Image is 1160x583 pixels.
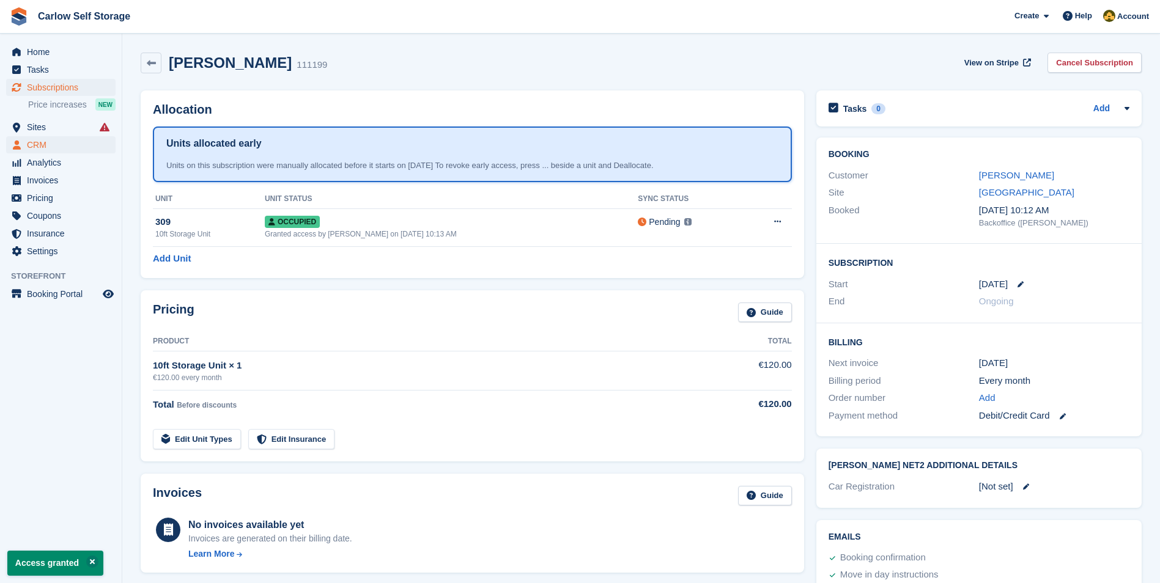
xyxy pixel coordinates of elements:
[738,302,792,323] a: Guide
[684,218,692,226] img: icon-info-grey-7440780725fd019a000dd9b08b2336e03edf1995a4989e88bcd33f0948082b44.svg
[100,122,109,132] i: Smart entry sync failures have occurred
[1117,10,1149,23] span: Account
[979,170,1054,180] a: [PERSON_NAME]
[840,568,939,582] div: Move in day instructions
[843,103,867,114] h2: Tasks
[829,480,979,494] div: Car Registration
[979,296,1014,306] span: Ongoing
[153,486,202,506] h2: Invoices
[1093,102,1110,116] a: Add
[1014,10,1039,22] span: Create
[27,207,100,224] span: Coupons
[188,518,352,532] div: No invoices available yet
[169,54,292,71] h2: [PERSON_NAME]
[153,372,693,383] div: €120.00 every month
[829,532,1129,542] h2: Emails
[829,186,979,200] div: Site
[153,103,792,117] h2: Allocation
[248,429,335,449] a: Edit Insurance
[738,486,792,506] a: Guide
[27,61,100,78] span: Tasks
[177,401,237,409] span: Before discounts
[33,6,135,26] a: Carlow Self Storage
[6,207,116,224] a: menu
[964,57,1019,69] span: View on Stripe
[28,98,116,111] a: Price increases NEW
[829,374,979,388] div: Billing period
[27,136,100,153] span: CRM
[829,391,979,405] div: Order number
[829,204,979,229] div: Booked
[6,225,116,242] a: menu
[979,277,1008,291] time: 2025-10-01 00:00:00 UTC
[979,356,1129,370] div: [DATE]
[829,356,979,370] div: Next invoice
[979,409,1129,423] div: Debit/Credit Card
[829,335,1129,348] h2: Billing
[166,159,778,172] div: Units on this subscription were manually allocated before it starts on [DATE] To revoke early acc...
[649,216,680,229] div: Pending
[153,429,241,449] a: Edit Unit Types
[27,119,100,136] span: Sites
[95,98,116,111] div: NEW
[10,7,28,26] img: stora-icon-8386f47178a22dfd0bd8f6a31ec36ba5ce8667c1dd55bd0f319d3a0aa187defe.svg
[979,374,1129,388] div: Every month
[6,136,116,153] a: menu
[265,216,320,228] span: Occupied
[829,409,979,423] div: Payment method
[979,204,1129,218] div: [DATE] 10:12 AM
[6,61,116,78] a: menu
[188,532,352,545] div: Invoices are generated on their billing date.
[27,154,100,171] span: Analytics
[27,225,100,242] span: Insurance
[11,270,122,282] span: Storefront
[829,295,979,309] div: End
[829,277,979,291] div: Start
[979,217,1129,229] div: Backoffice ([PERSON_NAME])
[101,287,116,301] a: Preview store
[6,119,116,136] a: menu
[27,43,100,61] span: Home
[1047,53,1142,73] a: Cancel Subscription
[829,256,1129,268] h2: Subscription
[153,399,174,409] span: Total
[829,150,1129,159] h2: Booking
[979,391,996,405] a: Add
[6,243,116,260] a: menu
[297,58,327,72] div: 111199
[265,189,638,209] th: Unit Status
[693,397,791,411] div: €120.00
[6,285,116,302] a: menu
[829,169,979,183] div: Customer
[153,302,194,323] h2: Pricing
[6,189,116,207] a: menu
[155,229,265,240] div: 10ft Storage Unit
[693,351,791,390] td: €120.00
[27,285,100,302] span: Booking Portal
[6,79,116,96] a: menu
[153,332,693,351] th: Product
[638,189,742,209] th: Sync Status
[27,243,100,260] span: Settings
[27,79,100,96] span: Subscriptions
[27,189,100,207] span: Pricing
[979,480,1129,494] div: [Not set]
[188,548,234,560] div: Learn More
[6,43,116,61] a: menu
[166,136,262,151] h1: Units allocated early
[1103,10,1115,22] img: Kevin Moore
[1075,10,1092,22] span: Help
[7,551,103,576] p: Access granted
[6,172,116,189] a: menu
[153,252,191,266] a: Add Unit
[829,461,1129,471] h2: [PERSON_NAME] Net2 Additional Details
[959,53,1033,73] a: View on Stripe
[840,551,926,565] div: Booking confirmation
[6,154,116,171] a: menu
[153,359,693,373] div: 10ft Storage Unit × 1
[979,187,1074,197] a: [GEOGRAPHIC_DATA]
[155,215,265,229] div: 309
[153,189,265,209] th: Unit
[27,172,100,189] span: Invoices
[871,103,885,114] div: 0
